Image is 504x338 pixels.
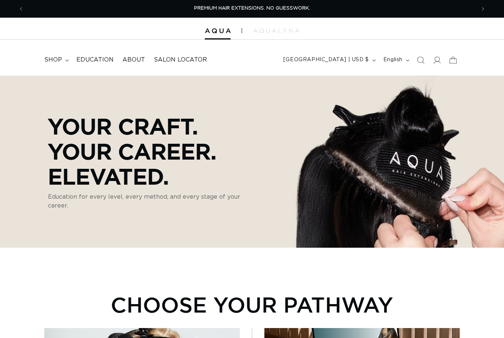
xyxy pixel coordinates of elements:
[379,53,412,67] button: English
[13,2,29,16] button: Previous announcement
[154,56,207,64] span: Salon Locator
[111,292,393,317] p: Choose Your Pathway
[48,114,258,189] p: Your Craft. Your Career. Elevated.
[44,56,62,64] span: shop
[194,6,310,11] span: PREMIUM HAIR EXTENSIONS. NO GUESSWORK.
[122,56,145,64] span: About
[205,28,231,34] img: Aqua Hair Extensions
[475,2,491,16] button: Next announcement
[383,56,403,64] span: English
[48,192,258,210] p: Education for every level, every method, and every stage of your career.
[118,52,149,68] a: About
[72,52,118,68] a: Education
[76,56,114,64] span: Education
[253,28,299,33] img: aqualyna.com
[40,52,72,68] summary: shop
[412,52,429,68] summary: Search
[283,56,369,64] span: [GEOGRAPHIC_DATA] | USD $
[149,52,211,68] a: Salon Locator
[279,53,379,67] button: [GEOGRAPHIC_DATA] | USD $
